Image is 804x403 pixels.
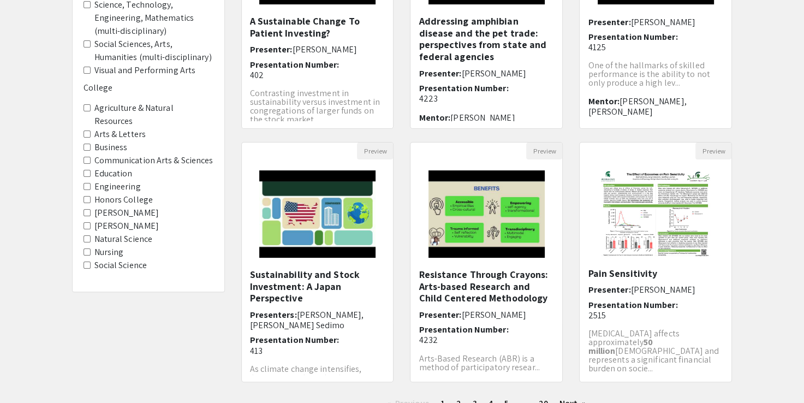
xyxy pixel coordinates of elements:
[419,68,554,79] h6: Presenter:
[461,309,526,321] span: [PERSON_NAME]
[94,180,141,193] label: Engineering
[588,336,653,357] strong: 50 million
[250,310,385,330] h6: Presenters:
[250,363,373,392] span: As climate change intensifies, Japanese stock market investors are increasingly drawn to com...
[419,93,554,104] p: 4223
[590,159,721,269] img: <h1>The Effect of Exosomes on Pain Sensitivity</h1><p><br></p>
[94,220,159,233] label: [PERSON_NAME]
[250,269,385,304] h5: Sustainability and Stock Investment: A Japan Perspective
[94,233,153,246] label: Natural Science
[588,31,677,43] span: Presentation Number:
[410,142,563,382] div: Open Presentation <p>Resistance Through Crayons: Arts-based Research and Child Centered Methodolo...
[695,143,731,159] button: Preview
[588,60,710,88] span: One of the hallmarks of skilled performance is the ability to not only produce a high lev...
[630,284,695,295] span: [PERSON_NAME]
[94,259,147,272] label: Social Science
[84,82,213,93] h6: College
[94,246,124,259] label: Nursing
[250,15,385,39] h5: A Sustainable Change To Patient Investing?
[588,285,723,295] h6: Presenter:
[94,64,196,77] label: Visual and Performing Arts
[588,42,723,52] p: 4125
[588,96,686,117] span: [PERSON_NAME], [PERSON_NAME]
[526,143,562,159] button: Preview
[250,70,385,80] p: 402
[419,82,508,94] span: Presentation Number:
[588,329,723,373] p: [MEDICAL_DATA] affects approximately [DEMOGRAPHIC_DATA] and represents a significant financial bu...
[94,128,146,141] label: Arts & Letters
[357,143,393,159] button: Preview
[588,310,723,321] p: 2515
[419,112,450,123] span: Mentor:
[450,112,515,123] span: [PERSON_NAME]
[588,256,723,279] h5: The Effect of Exosomes on Pain Sensitivity
[94,167,133,180] label: Education
[588,17,723,27] h6: Presenter:
[588,96,620,107] span: Mentor:
[250,89,385,124] p: Contrasting investment in sustainability versus investment in congregations of larger funds on th...
[94,38,213,64] label: Social Sciences, Arts, Humanities (multi-disciplinary)
[250,334,340,346] span: Presentation Number:
[250,309,364,331] span: [PERSON_NAME], [PERSON_NAME] Sedimo
[248,159,386,269] img: <p>Sustainability and Stock Investment: A Japan Perspective </p>
[94,102,213,128] label: Agriculture & Natural Resources
[94,193,153,206] label: Honors College
[293,44,357,55] span: [PERSON_NAME]
[8,354,46,395] iframe: Chat
[250,59,340,70] span: Presentation Number:
[419,310,554,320] h6: Presenter:
[94,141,128,154] label: Business
[419,324,508,335] span: Presentation Number:
[250,44,385,55] h6: Presenter:
[94,154,213,167] label: Communication Arts & Sciences
[250,346,385,356] p: 413
[588,299,677,311] span: Presentation Number:
[418,159,556,269] img: <p>Resistance Through Crayons: Arts-based Research and Child Centered Methodology </p>
[94,206,159,220] label: [PERSON_NAME]
[419,353,539,373] span: Arts-Based Research (ABR) is a method of participatory resear...
[241,142,394,382] div: Open Presentation <p>Sustainability and Stock Investment: A Japan Perspective </p>
[579,142,732,382] div: Open Presentation <h1>The Effect of Exosomes on Pain Sensitivity</h1><p><br></p>
[461,68,526,79] span: [PERSON_NAME]
[630,16,695,28] span: [PERSON_NAME]
[419,15,554,62] h5: Addressing amphibian disease and the pet trade: perspectives from state and federal agencies
[419,269,554,304] h5: Resistance Through Crayons: Arts-based Research and Child Centered Methodology
[419,335,554,345] p: 4232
